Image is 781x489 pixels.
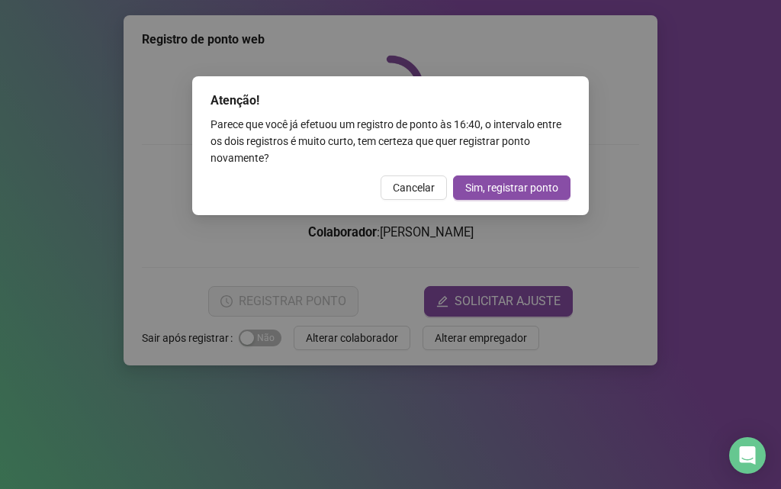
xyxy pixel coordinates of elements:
[211,92,570,110] div: Atenção!
[393,179,435,196] span: Cancelar
[729,437,766,474] div: Open Intercom Messenger
[465,179,558,196] span: Sim, registrar ponto
[381,175,447,200] button: Cancelar
[211,116,570,166] div: Parece que você já efetuou um registro de ponto às 16:40 , o intervalo entre os dois registros é ...
[453,175,570,200] button: Sim, registrar ponto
